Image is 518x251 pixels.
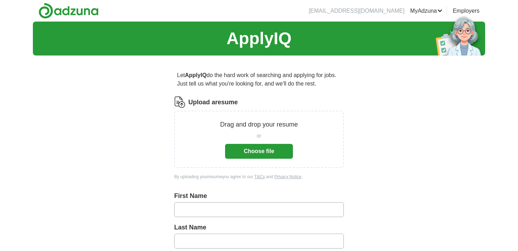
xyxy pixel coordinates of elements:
label: Upload a resume [188,98,238,107]
span: or [257,132,261,140]
p: Drag and drop your resume [220,120,298,129]
h1: ApplyIQ [226,26,292,51]
a: Employers [453,7,479,15]
li: [EMAIL_ADDRESS][DOMAIN_NAME] [309,7,405,15]
a: T&Cs [254,174,265,179]
p: Let do the hard work of searching and applying for jobs. Just tell us what you're looking for, an... [174,68,344,91]
label: First Name [174,191,344,201]
button: Choose file [225,144,293,159]
strong: ApplyIQ [185,72,206,78]
a: MyAdzuna [410,7,443,15]
div: By uploading your resume you agree to our and . [174,174,344,180]
img: CV Icon [174,97,186,108]
img: Adzuna logo [39,3,99,19]
label: Last Name [174,223,344,232]
a: Privacy Notice [274,174,301,179]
